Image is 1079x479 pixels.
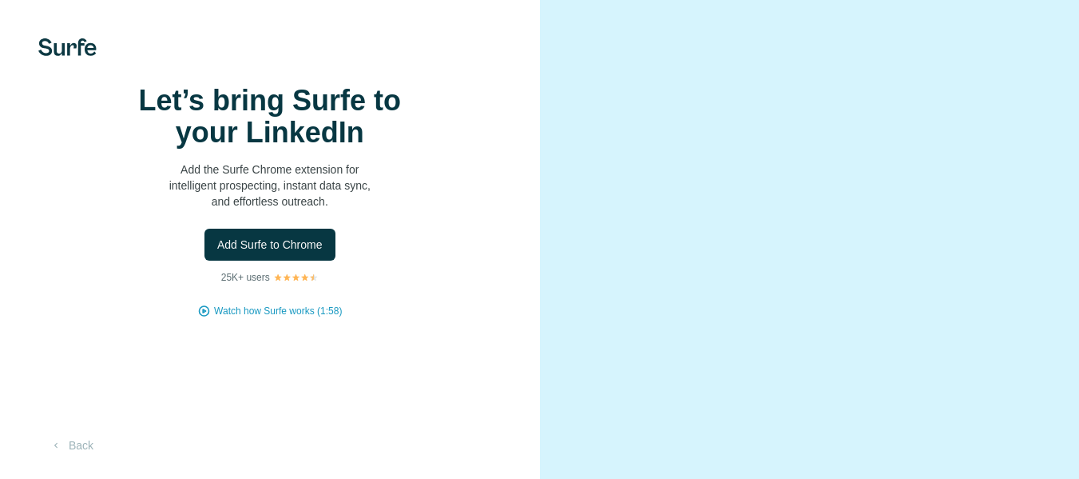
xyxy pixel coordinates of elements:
[214,304,342,318] button: Watch how Surfe works (1:58)
[110,162,430,210] p: Add the Surfe Chrome extension for intelligent prospecting, instant data sync, and effortless out...
[110,85,430,149] h1: Let’s bring Surfe to your LinkedIn
[217,237,323,253] span: Add Surfe to Chrome
[38,38,97,56] img: Surfe's logo
[273,273,319,282] img: Rating Stars
[221,270,270,285] p: 25K+ users
[204,229,335,261] button: Add Surfe to Chrome
[38,431,105,460] button: Back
